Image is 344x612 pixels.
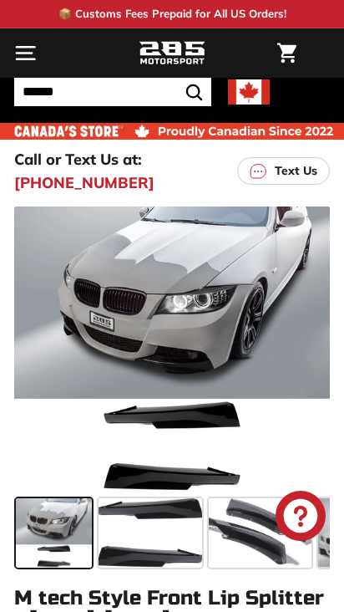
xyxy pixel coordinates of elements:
[269,29,305,77] a: Cart
[275,162,317,180] p: Text Us
[139,39,205,68] img: Logo_285_Motorsport_areodynamics_components
[14,148,142,171] p: Call or Text Us at:
[14,171,154,194] a: [PHONE_NUMBER]
[271,491,331,545] inbox-online-store-chat: Shopify online store chat
[14,78,211,106] input: Search
[58,6,286,23] p: 📦 Customs Fees Prepaid for All US Orders!
[237,157,330,185] a: Text Us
